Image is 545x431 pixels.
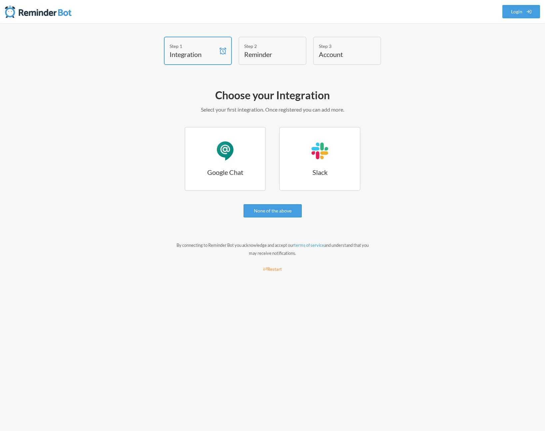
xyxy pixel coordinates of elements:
p: Select your first integration. Once registered you can add more. [79,106,466,114]
a: None of the above [244,204,302,217]
h3: Slack [280,168,360,177]
h4: Account [319,50,365,59]
h3: Google Chat [185,168,265,177]
a: terms of service [294,242,324,248]
h2: Choose your Integration [79,88,466,102]
div: Step 3 [319,43,365,50]
a: Login [502,5,540,18]
div: Step 2 [244,43,291,50]
h4: Integration [170,50,216,59]
div: Step 1 [170,43,216,50]
small: By connecting to Reminder Bot you acknowledge and accept our and understand that you may receive ... [177,242,369,256]
h4: Reminder [244,50,291,59]
small: Restart [263,266,282,272]
img: Reminder Bot [5,5,72,18]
